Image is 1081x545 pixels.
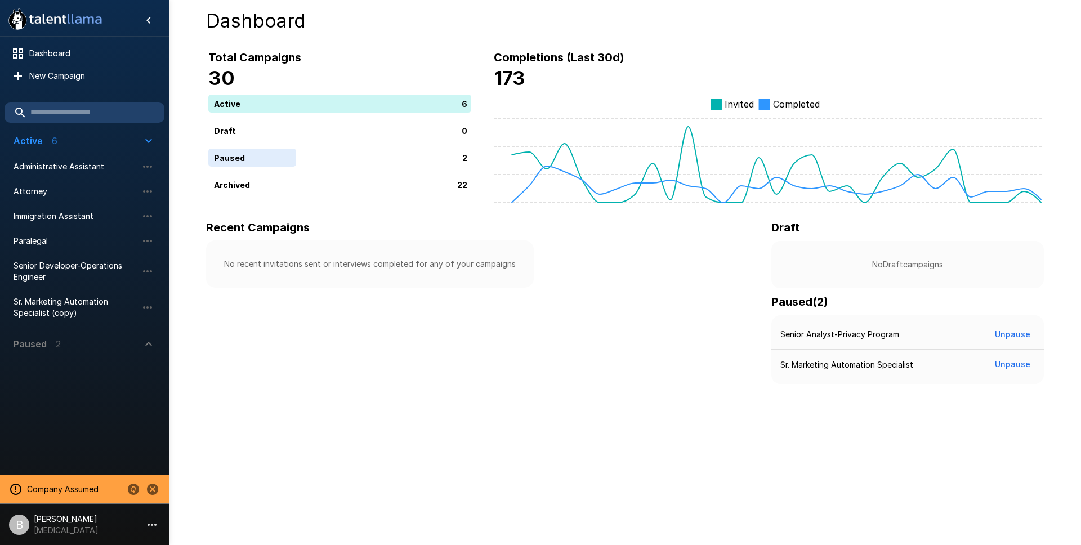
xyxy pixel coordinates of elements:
p: Senior Analyst-Privacy Program [780,329,899,340]
p: 2 [462,151,467,163]
button: Unpause [990,324,1035,345]
b: Completions (Last 30d) [494,51,624,64]
b: Paused ( 2 ) [771,295,828,309]
h4: Dashboard [206,9,1044,33]
b: 173 [494,66,525,90]
p: Sr. Marketing Automation Specialist [780,359,913,370]
b: Total Campaigns [208,51,301,64]
p: No Draft campaigns [789,259,1026,270]
p: 0 [462,124,467,136]
b: Draft [771,221,799,234]
p: 6 [462,97,467,109]
p: 22 [457,178,467,190]
b: 30 [208,66,235,90]
p: No recent invitations sent or interviews completed for any of your campaigns [224,258,516,270]
b: Recent Campaigns [206,221,310,234]
button: Unpause [990,354,1035,375]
